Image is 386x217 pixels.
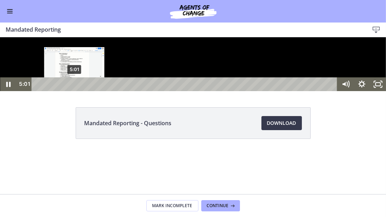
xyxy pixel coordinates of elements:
button: Mute [338,40,354,54]
span: Continue [207,203,229,209]
span: Mark Incomplete [152,203,192,209]
button: Continue [201,200,240,211]
button: Enable menu [6,7,14,15]
button: Show settings menu [354,40,370,54]
span: Download [267,119,296,127]
h3: Mandated Reporting [6,25,358,34]
div: Playbar [38,40,334,54]
a: Download [261,116,302,130]
img: Agents of Change [151,3,235,20]
span: Mandated Reporting - Questions [84,119,172,127]
button: Unfullscreen [370,40,386,54]
button: Mark Incomplete [146,200,198,211]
